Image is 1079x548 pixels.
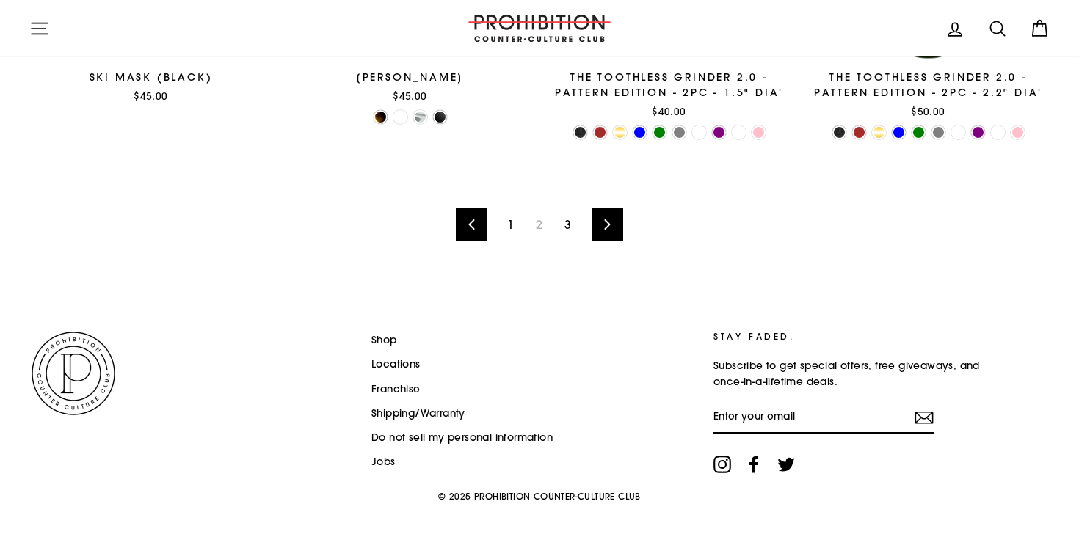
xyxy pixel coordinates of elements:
div: The Toothless Grinder 2.0 - Pattern Edition - 2PC - 2.2" Dia' [807,70,1050,101]
div: $45.00 [29,89,272,103]
a: Locations [371,354,421,376]
p: © 2025 PROHIBITION COUNTER-CULTURE CLUB [29,484,1050,509]
div: $45.00 [288,89,531,103]
img: PROHIBITION COUNTER-CULTURE CLUB [29,329,117,417]
a: Do not sell my personal information [371,427,553,449]
div: Ski Mask (Black) [29,70,272,85]
a: Shipping/Warranty [371,403,465,425]
div: The Toothless Grinder 2.0 - Pattern Edition - 2PC - 1.5" Dia' [548,70,791,101]
a: 3 [556,213,580,236]
a: Shop [371,329,397,351]
div: [PERSON_NAME] [288,70,531,85]
a: 1 [498,213,523,236]
div: $40.00 [548,104,791,119]
input: Enter your email [713,401,934,434]
p: STAY FADED. [713,329,995,343]
span: 2 [527,213,551,236]
img: PROHIBITION COUNTER-CULTURE CLUB [466,15,613,42]
p: Subscribe to get special offers, free giveaways, and once-in-a-lifetime deals. [713,358,995,390]
div: $50.00 [807,104,1050,119]
a: Franchise [371,379,421,401]
a: Jobs [371,451,396,473]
